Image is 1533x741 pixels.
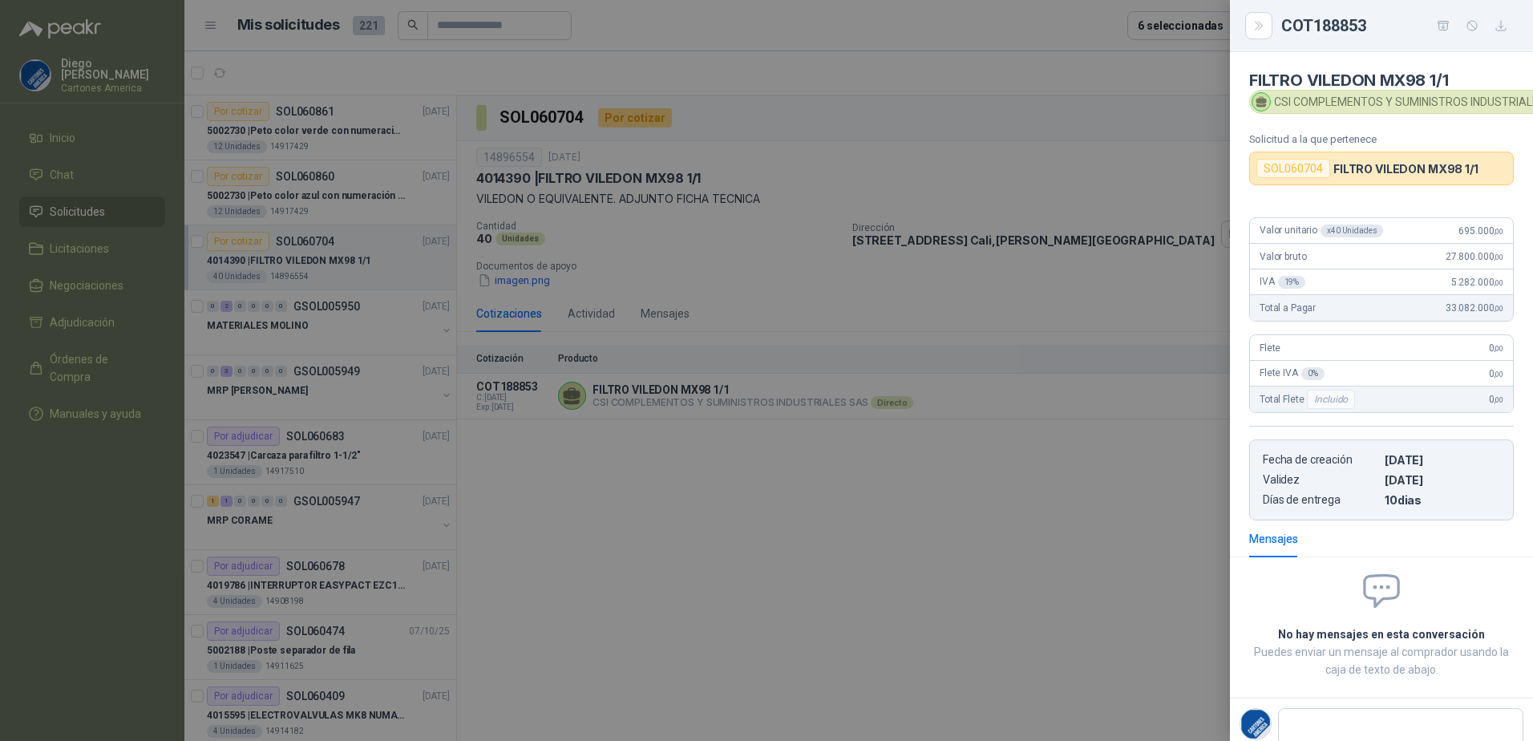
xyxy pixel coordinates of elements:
[1301,367,1325,380] div: 0 %
[1263,453,1378,467] p: Fecha de creación
[1385,473,1500,487] p: [DATE]
[1489,368,1503,379] span: 0
[1281,13,1514,38] div: COT188853
[1278,276,1306,289] div: 19 %
[1385,453,1500,467] p: [DATE]
[1494,253,1503,261] span: ,00
[1260,276,1305,289] span: IVA
[1260,390,1358,409] span: Total Flete
[1249,643,1514,678] p: Puedes enviar un mensaje al comprador usando la caja de texto de abajo.
[1321,225,1383,237] div: x 40 Unidades
[1260,342,1280,354] span: Flete
[1249,530,1298,548] div: Mensajes
[1333,162,1478,176] p: FILTRO VILEDON MX98 1/1
[1489,342,1503,354] span: 0
[1458,225,1503,237] span: 695.000
[1260,251,1306,262] span: Valor bruto
[1263,473,1378,487] p: Validez
[1494,370,1503,379] span: ,00
[1263,493,1378,507] p: Días de entrega
[1494,395,1503,404] span: ,00
[1494,278,1503,287] span: ,00
[1249,71,1514,90] h4: FILTRO VILEDON MX98 1/1
[1307,390,1355,409] div: Incluido
[1260,302,1316,314] span: Total a Pagar
[1256,159,1330,178] div: SOL060704
[1494,304,1503,313] span: ,00
[1489,394,1503,405] span: 0
[1260,225,1383,237] span: Valor unitario
[1446,251,1503,262] span: 27.800.000
[1385,493,1500,507] p: 10 dias
[1260,367,1325,380] span: Flete IVA
[1249,16,1268,35] button: Close
[1249,133,1514,145] p: Solicitud a la que pertenece
[1240,709,1271,739] img: Company Logo
[1494,344,1503,353] span: ,00
[1446,302,1503,314] span: 33.082.000
[1451,277,1503,288] span: 5.282.000
[1494,227,1503,236] span: ,00
[1249,626,1514,643] h2: No hay mensajes en esta conversación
